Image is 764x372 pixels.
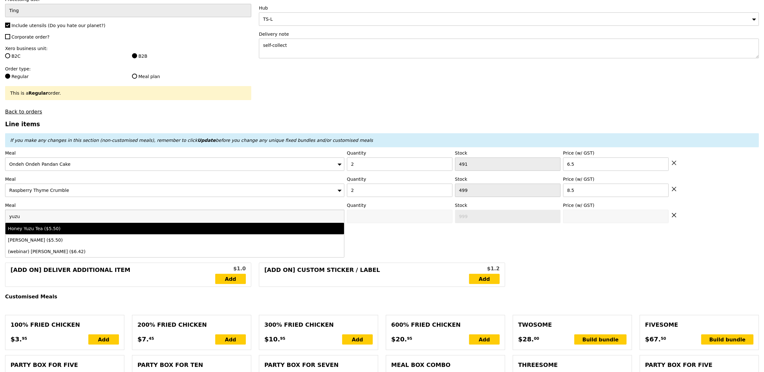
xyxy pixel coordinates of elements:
[5,74,10,79] input: Regular
[5,202,344,208] label: Meal
[11,34,49,40] span: Corporate order?
[347,176,452,182] label: Quantity
[469,334,500,345] div: Add
[88,334,119,345] div: Add
[11,23,105,28] span: Include utensils (Do you hate our planet?)
[469,274,500,284] a: Add
[5,109,42,115] a: Back to orders
[5,34,10,39] input: Corporate order?
[137,361,246,369] div: Party Box for Ten
[5,53,124,59] label: B2C
[22,336,27,341] span: 95
[215,334,246,345] div: Add
[5,53,10,58] input: B2C
[563,176,669,182] label: Price (w/ GST)
[8,237,258,243] div: [PERSON_NAME] ($5.50)
[455,202,561,208] label: Stock
[645,334,661,344] span: $67.
[11,320,119,329] div: 100% Fried Chicken
[132,74,137,79] input: Meal plan
[132,73,251,80] label: Meal plan
[518,361,627,369] div: Threesome
[259,5,759,11] label: Hub
[149,336,154,341] span: 45
[5,66,251,72] label: Order type:
[391,334,407,344] span: $20.
[132,53,137,58] input: B2B
[645,361,753,369] div: Party Box for Five
[563,150,669,156] label: Price (w/ GST)
[5,45,251,52] label: Xero business unit:
[5,294,759,300] h4: Customised Meals
[132,53,251,59] label: B2B
[28,91,48,96] b: Regular
[137,334,149,344] span: $7.
[347,150,452,156] label: Quantity
[391,320,500,329] div: 600% Fried Chicken
[518,334,534,344] span: $28.
[661,336,666,341] span: 50
[11,266,215,284] div: [Add on] Deliver Additional Item
[8,248,258,255] div: (webinar) [PERSON_NAME] ($6.42)
[8,225,258,232] div: Honey Yuzu Tea ($5.50)
[11,361,119,369] div: Party Box for Five
[9,188,69,193] span: Raspberry Thyme Crumble
[347,202,452,208] label: Quantity
[137,320,246,329] div: 200% Fried Chicken
[455,176,561,182] label: Stock
[264,320,373,329] div: 300% Fried Chicken
[518,320,627,329] div: Twosome
[5,23,10,28] input: Include utensils (Do you hate our planet?)
[264,361,373,369] div: Party Box for Seven
[563,202,669,208] label: Price (w/ GST)
[215,274,246,284] a: Add
[259,31,759,37] label: Delivery note
[280,336,285,341] span: 95
[342,334,373,345] div: Add
[407,336,412,341] span: 95
[5,73,124,80] label: Regular
[455,150,561,156] label: Stock
[10,90,246,96] div: This is a order.
[5,176,344,182] label: Meal
[534,336,539,341] span: 00
[5,121,759,128] h3: Line items
[10,138,373,143] em: If you make any changes in this section (non-customised meals), remember to click before you chan...
[701,334,753,345] div: Build bundle
[263,17,273,22] span: TS-L
[5,241,759,247] h4: Unique Fixed Bundles
[645,320,753,329] div: Fivesome
[197,138,216,143] b: Update
[264,266,469,284] div: [Add on] Custom Sticker / Label
[391,361,500,369] div: Meal Box Combo
[5,150,344,156] label: Meal
[469,265,500,273] div: $1.2
[11,334,22,344] span: $3.
[215,265,246,273] div: $1.0
[574,334,627,345] div: Build bundle
[9,162,70,167] span: Ondeh Ondeh Pandan Cake
[264,334,280,344] span: $10.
